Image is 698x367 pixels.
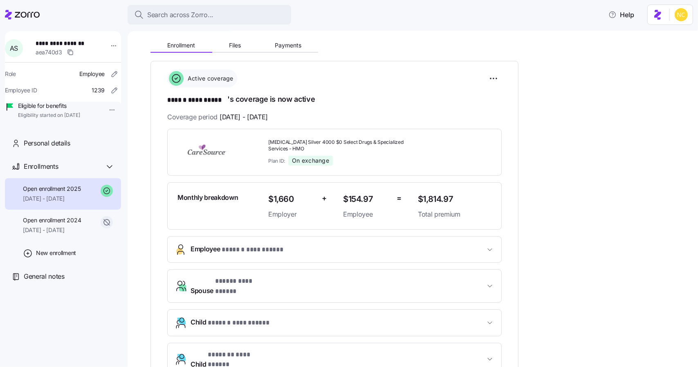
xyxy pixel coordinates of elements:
[36,249,76,257] span: New enrollment
[275,43,301,48] span: Payments
[418,192,492,206] span: $1,814.97
[608,10,634,20] span: Help
[23,226,81,234] span: [DATE] - [DATE]
[177,192,238,203] span: Monthly breakdown
[10,45,18,51] span: A S
[268,139,411,153] span: [MEDICAL_DATA] Silver 4000 $0 Select Drugs & Specialized Services - HMO
[220,112,268,122] span: [DATE] - [DATE]
[292,157,329,164] span: On exchange
[177,143,236,161] img: CareSource
[167,94,502,105] h1: 's coverage is now active
[147,10,213,20] span: Search across Zorro...
[343,192,390,206] span: $154.97
[343,209,390,219] span: Employee
[79,70,105,78] span: Employee
[185,74,233,83] span: Active coverage
[191,276,272,296] span: Spouse
[191,317,270,328] span: Child
[23,185,81,193] span: Open enrollment 2025
[24,161,58,172] span: Enrollments
[24,138,70,148] span: Personal details
[23,216,81,224] span: Open enrollment 2024
[167,112,268,122] span: Coverage period
[128,5,291,25] button: Search across Zorro...
[418,209,492,219] span: Total premium
[191,244,285,255] span: Employee
[36,48,62,56] span: aea740d3
[5,86,37,94] span: Employee ID
[92,86,105,94] span: 1239
[602,7,641,23] button: Help
[268,157,285,164] span: Plan ID:
[397,192,402,204] span: =
[23,195,81,203] span: [DATE] - [DATE]
[5,70,16,78] span: Role
[268,192,315,206] span: $1,660
[24,271,65,282] span: General notes
[18,112,80,119] span: Eligibility started on [DATE]
[268,209,315,219] span: Employer
[18,102,80,110] span: Eligible for benefits
[167,43,195,48] span: Enrollment
[322,192,327,204] span: +
[675,8,688,21] img: e03b911e832a6112bf72643c5874f8d8
[229,43,241,48] span: Files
